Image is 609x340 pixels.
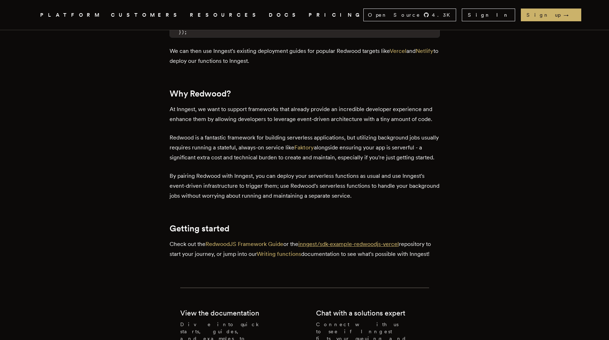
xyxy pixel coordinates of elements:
[205,241,283,247] a: RedwoodJS Framework Guide
[170,171,440,201] p: By pairing Redwood with Inngest, you can deploy your serverless functions as usual and use Innges...
[170,239,440,259] p: Check out the or the repository to start your journey, or jump into our documentation to see what...
[170,224,440,234] h2: Getting started
[563,11,576,18] span: →
[298,241,399,247] a: inngest/sdk-example-redwoodjs-vercel
[432,11,454,18] span: 4.3 K
[111,11,181,20] a: CUSTOMERS
[170,133,440,163] p: Redwood is a fantastic framework for building serverless applications, but utilizing background j...
[170,89,440,99] h2: Why Redwood?
[368,11,421,18] span: Open Source
[462,9,515,21] a: Sign In
[180,308,259,318] h2: View the documentation
[390,48,406,54] a: Vercel
[257,251,301,257] a: Writing functions
[309,11,363,20] a: PRICING
[521,9,581,21] a: Sign up
[181,29,184,35] span: )
[170,104,440,124] p: At Inngest, we want to support frameworks that already provide an incredible developer experience...
[170,46,440,66] p: We can then use Inngest's existing deployment guides for popular Redwood targets like and to depl...
[184,29,187,35] span: ;
[178,29,181,35] span: }
[416,48,433,54] a: Netlify
[294,144,314,151] a: Faktory
[190,11,260,20] button: RESOURCES
[316,308,405,318] h2: Chat with a solutions expert
[40,11,102,20] button: PLATFORM
[269,11,300,20] a: DOCS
